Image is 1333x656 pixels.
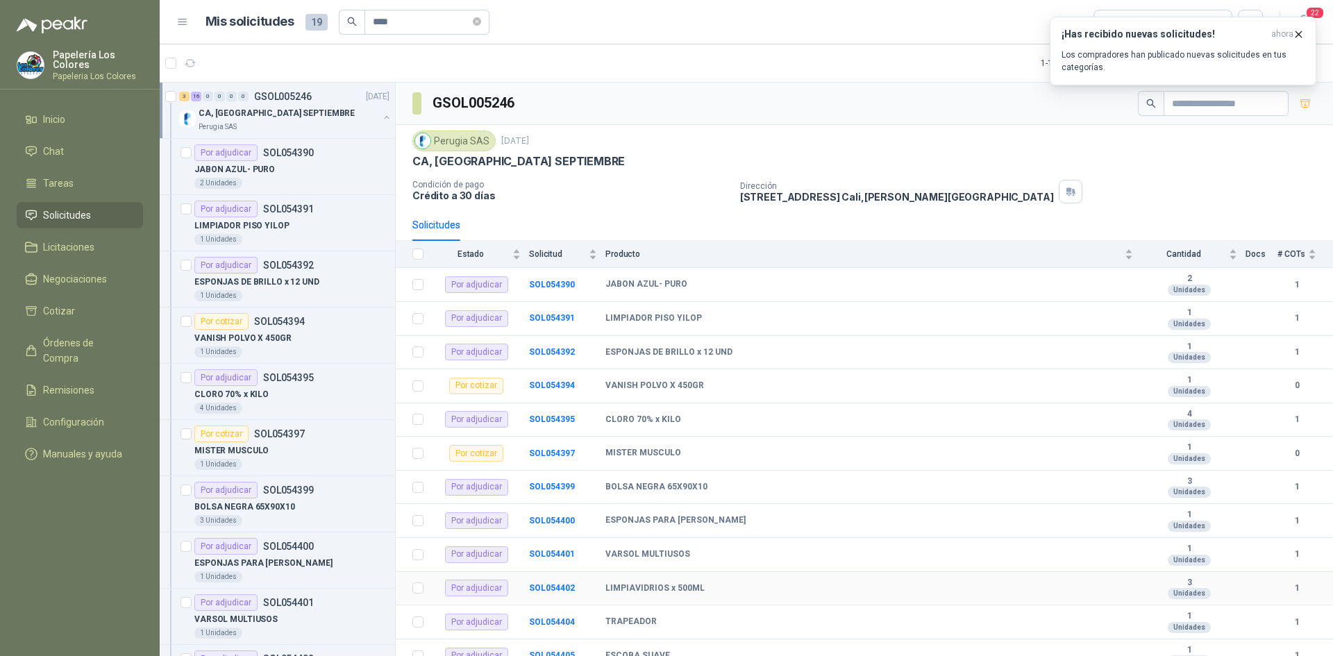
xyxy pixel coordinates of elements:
div: Por cotizar [449,378,503,394]
b: 4 [1141,409,1237,420]
b: 1 [1277,278,1316,292]
div: Por adjudicar [445,310,508,327]
b: LIMPIADOR PISO YILOP [605,313,702,324]
a: SOL054401 [529,549,575,559]
a: Tareas [17,170,143,196]
b: 1 [1277,548,1316,561]
b: 1 [1141,544,1237,555]
div: Por cotizar [194,313,249,330]
b: 3 [1141,476,1237,487]
p: [DATE] [366,90,389,103]
div: Por cotizar [449,445,503,462]
span: ahora [1271,28,1293,40]
p: SOL054401 [263,598,314,607]
span: Cantidad [1141,249,1226,259]
span: search [347,17,357,26]
div: Por adjudicar [194,538,258,555]
a: Por adjudicarSOL054392ESPONJAS DE BRILLO x 12 UND1 Unidades [160,251,395,308]
span: Licitaciones [43,239,94,255]
b: 1 [1141,645,1237,656]
div: 0 [238,92,249,101]
p: CA, [GEOGRAPHIC_DATA] SEPTIEMBRE [199,107,355,120]
p: ESPONJAS DE BRILLO x 12 UND [194,276,319,289]
span: Cotizar [43,303,75,319]
a: SOL054395 [529,414,575,424]
p: ESPONJAS PARA [PERSON_NAME] [194,557,333,570]
div: 16 [191,92,201,101]
div: Por adjudicar [194,144,258,161]
b: BOLSA NEGRA 65X90X10 [605,482,707,493]
b: SOL054391 [529,313,575,323]
b: 3 [1141,578,1237,589]
b: 1 [1277,312,1316,325]
b: 0 [1277,379,1316,392]
span: Órdenes de Compra [43,335,130,366]
div: 0 [215,92,225,101]
div: Unidades [1168,487,1211,498]
div: Por cotizar [194,426,249,442]
th: Producto [605,241,1141,268]
b: 1 [1141,442,1237,453]
div: 1 - 1 de 1 [1041,52,1112,74]
div: Todas [1103,15,1132,30]
div: 0 [203,92,213,101]
span: Remisiones [43,382,94,398]
span: Negociaciones [43,271,107,287]
b: CLORO 70% x KILO [605,414,681,426]
div: 0 [226,92,237,101]
p: CA, [GEOGRAPHIC_DATA] SEPTIEMBRE [412,154,625,169]
div: Por adjudicar [445,580,508,596]
div: 1 Unidades [194,234,242,245]
th: Estado [432,241,529,268]
div: Por adjudicar [445,344,508,360]
b: 1 [1141,510,1237,521]
h1: Mis solicitudes [206,12,294,32]
div: Unidades [1168,622,1211,633]
button: ¡Has recibido nuevas solicitudes!ahora Los compradores han publicado nuevas solicitudes en tus ca... [1050,17,1316,85]
span: Manuales y ayuda [43,446,122,462]
img: Company Logo [415,133,430,149]
p: Crédito a 30 días [412,190,729,201]
img: Logo peakr [17,17,87,33]
b: 1 [1277,616,1316,629]
div: 3 [179,92,190,101]
div: 2 Unidades [194,178,242,189]
a: Por cotizarSOL054397MISTER MUSCULO1 Unidades [160,420,395,476]
div: Unidades [1168,521,1211,532]
span: Tareas [43,176,74,191]
b: MISTER MUSCULO [605,448,681,459]
span: 22 [1305,6,1325,19]
b: LIMPIAVIDRIOS x 500ML [605,583,705,594]
a: SOL054402 [529,583,575,593]
p: SOL054395 [263,373,314,382]
b: 1 [1277,346,1316,359]
a: Cotizar [17,298,143,324]
b: 1 [1141,342,1237,353]
p: SOL054400 [263,541,314,551]
img: Company Logo [17,52,44,78]
p: Dirección [740,181,1054,191]
h3: ¡Has recibido nuevas solicitudes! [1062,28,1266,40]
a: Licitaciones [17,234,143,260]
a: Configuración [17,409,143,435]
div: Unidades [1168,419,1211,430]
div: 1 Unidades [194,459,242,470]
a: SOL054404 [529,617,575,627]
div: 4 Unidades [194,403,242,414]
b: 1 [1141,308,1237,319]
span: close-circle [473,15,481,28]
p: SOL054390 [263,148,314,158]
b: SOL054400 [529,516,575,525]
div: Por adjudicar [194,482,258,498]
a: Negociaciones [17,266,143,292]
p: LIMPIADOR PISO YILOP [194,219,290,233]
div: Por adjudicar [445,546,508,563]
b: SOL054392 [529,347,575,357]
a: Solicitudes [17,202,143,228]
b: ESPONJAS DE BRILLO x 12 UND [605,347,732,358]
p: Los compradores han publicado nuevas solicitudes en tus categorías. [1062,49,1305,74]
a: Por cotizarSOL054394VANISH POLVO X 450GR1 Unidades [160,308,395,364]
button: 22 [1291,10,1316,35]
a: SOL054397 [529,448,575,458]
